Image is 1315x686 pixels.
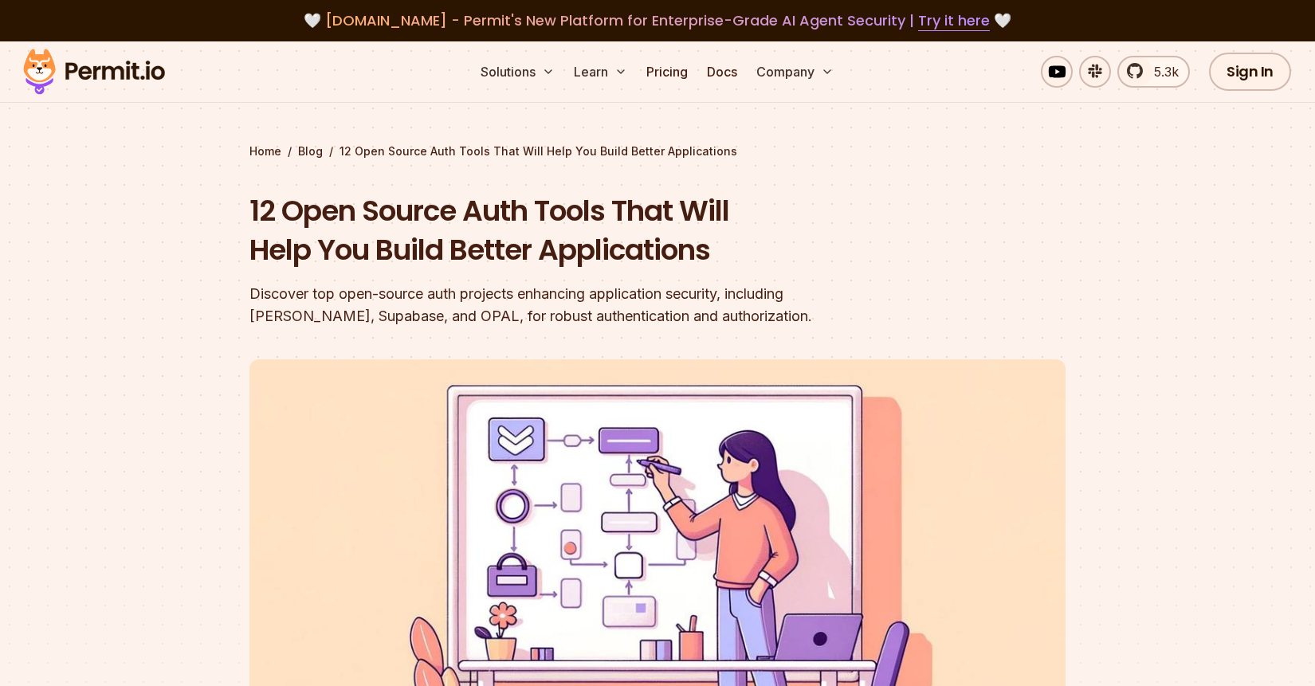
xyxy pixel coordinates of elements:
[701,56,744,88] a: Docs
[249,283,862,327] div: Discover top open-source auth projects enhancing application security, including [PERSON_NAME], S...
[474,56,561,88] button: Solutions
[567,56,634,88] button: Learn
[38,10,1277,32] div: 🤍 🤍
[325,10,990,30] span: [DOMAIN_NAME] - Permit's New Platform for Enterprise-Grade AI Agent Security |
[918,10,990,31] a: Try it here
[16,45,172,99] img: Permit logo
[249,143,281,159] a: Home
[249,143,1066,159] div: / /
[1117,56,1190,88] a: 5.3k
[298,143,323,159] a: Blog
[750,56,840,88] button: Company
[1209,53,1291,91] a: Sign In
[640,56,694,88] a: Pricing
[1144,62,1179,81] span: 5.3k
[249,191,862,270] h1: 12 Open Source Auth Tools That Will Help You Build Better Applications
